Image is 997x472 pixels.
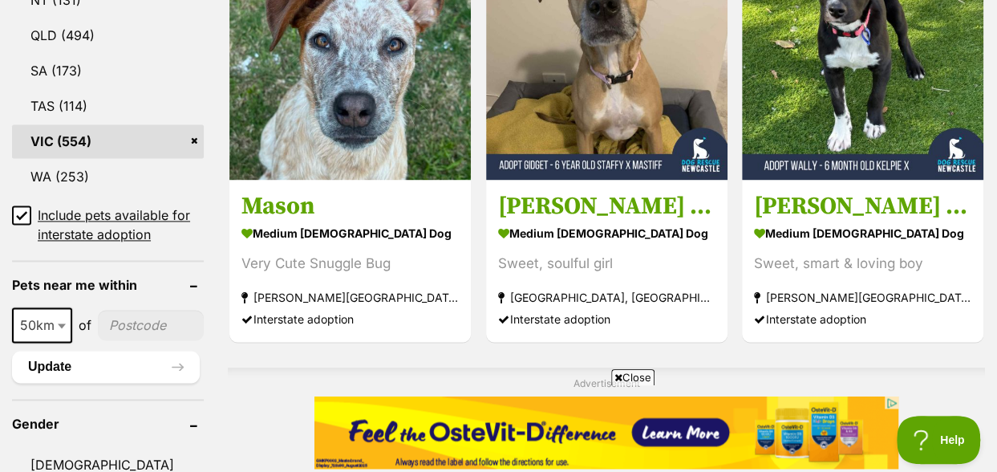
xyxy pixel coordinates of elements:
[12,307,72,343] span: 50km
[98,310,204,340] input: postcode
[14,314,71,336] span: 50km
[12,160,204,193] a: WA (253)
[12,205,204,244] a: Include pets available for interstate adoption
[241,308,459,330] div: Interstate adoption
[897,416,981,464] iframe: Help Scout Beacon - Open
[573,2,582,11] img: adchoices.png
[498,308,715,330] div: Interstate adoption
[241,253,459,275] div: Very Cute Snuggle Bug
[498,253,715,275] div: Sweet, soulful girl
[754,191,971,222] h3: [PERSON_NAME] - [DEMOGRAPHIC_DATA] Kelpie X
[498,191,715,222] h3: [PERSON_NAME] - [DEMOGRAPHIC_DATA] Staffy X Mastiff
[754,222,971,245] strong: medium [DEMOGRAPHIC_DATA] Dog
[12,18,204,52] a: QLD (494)
[79,315,91,335] span: of
[12,89,204,123] a: TAS (114)
[241,222,459,245] strong: medium [DEMOGRAPHIC_DATA] Dog
[229,179,471,342] a: Mason medium [DEMOGRAPHIC_DATA] Dog Very Cute Snuggle Bug [PERSON_NAME][GEOGRAPHIC_DATA] Intersta...
[486,179,727,342] a: [PERSON_NAME] - [DEMOGRAPHIC_DATA] Staffy X Mastiff medium [DEMOGRAPHIC_DATA] Dog Sweet, soulful ...
[12,278,204,292] header: Pets near me within
[110,392,888,464] iframe: Advertisement
[12,54,204,87] a: SA (173)
[241,287,459,308] strong: [PERSON_NAME][GEOGRAPHIC_DATA]
[498,222,715,245] strong: medium [DEMOGRAPHIC_DATA] Dog
[742,179,983,342] a: [PERSON_NAME] - [DEMOGRAPHIC_DATA] Kelpie X medium [DEMOGRAPHIC_DATA] Dog Sweet, smart & loving b...
[498,287,715,308] strong: [GEOGRAPHIC_DATA], [GEOGRAPHIC_DATA]
[12,417,204,431] header: Gender
[754,308,971,330] div: Interstate adoption
[754,287,971,308] strong: [PERSON_NAME][GEOGRAPHIC_DATA], [GEOGRAPHIC_DATA]
[38,205,204,244] span: Include pets available for interstate adoption
[12,124,204,158] a: VIC (554)
[611,369,655,385] span: Close
[241,191,459,222] h3: Mason
[754,253,971,275] div: Sweet, smart & loving boy
[12,351,200,383] button: Update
